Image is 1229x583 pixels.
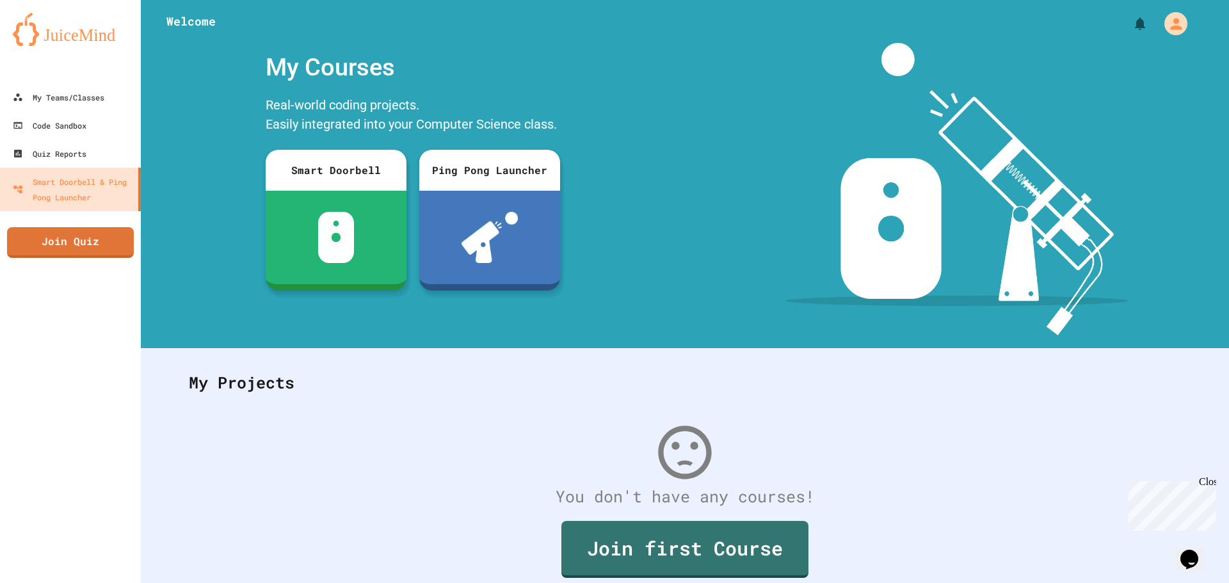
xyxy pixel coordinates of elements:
[13,146,86,161] div: Quiz Reports
[13,13,128,46] img: logo-orange.svg
[5,5,88,81] div: Chat with us now!Close
[13,90,104,105] div: My Teams/Classes
[419,150,560,191] div: Ping Pong Launcher
[259,92,566,140] div: Real-world coding projects. Easily integrated into your Computer Science class.
[1109,13,1151,35] div: My Notifications
[462,212,518,263] img: ppl-with-ball.png
[176,484,1194,509] div: You don't have any courses!
[259,43,566,92] div: My Courses
[1151,9,1191,38] div: My Account
[7,227,134,258] a: Join Quiz
[176,358,1194,408] div: My Projects
[318,212,355,263] img: sdb-white.svg
[13,118,86,133] div: Code Sandbox
[266,150,406,191] div: Smart Doorbell
[785,43,1129,335] img: banner-image-my-projects.png
[1175,532,1216,570] iframe: chat widget
[13,174,133,205] div: Smart Doorbell & Ping Pong Launcher
[1123,476,1216,531] iframe: chat widget
[561,521,808,578] a: Join first Course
